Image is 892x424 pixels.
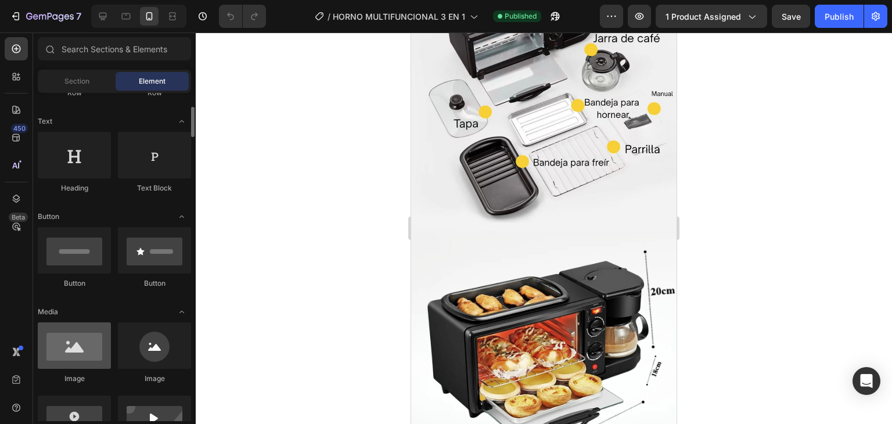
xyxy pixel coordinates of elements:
span: Button [38,211,59,222]
div: Beta [9,213,28,222]
button: Save [772,5,810,28]
div: Row [118,88,191,98]
div: Heading [38,183,111,193]
button: 7 [5,5,87,28]
span: / [328,10,330,23]
span: Save [782,12,801,21]
button: 1 product assigned [656,5,767,28]
div: Undo/Redo [219,5,266,28]
span: Toggle open [172,207,191,226]
span: Element [139,76,166,87]
div: 450 [11,124,28,133]
div: Button [38,278,111,289]
span: Published [505,11,537,21]
div: Publish [825,10,854,23]
span: Toggle open [172,303,191,321]
div: Text Block [118,183,191,193]
input: Search Sections & Elements [38,37,191,60]
div: Image [38,373,111,384]
span: Toggle open [172,112,191,131]
button: Publish [815,5,864,28]
span: HORNO MULTIFUNCIONAL 3 EN 1 [333,10,465,23]
div: Row [38,88,111,98]
span: Media [38,307,58,317]
p: 7 [76,9,81,23]
iframe: Design area [411,33,677,424]
div: Button [118,278,191,289]
div: Image [118,373,191,384]
span: Section [64,76,89,87]
div: Open Intercom Messenger [853,367,880,395]
span: Text [38,116,52,127]
span: 1 product assigned [666,10,741,23]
